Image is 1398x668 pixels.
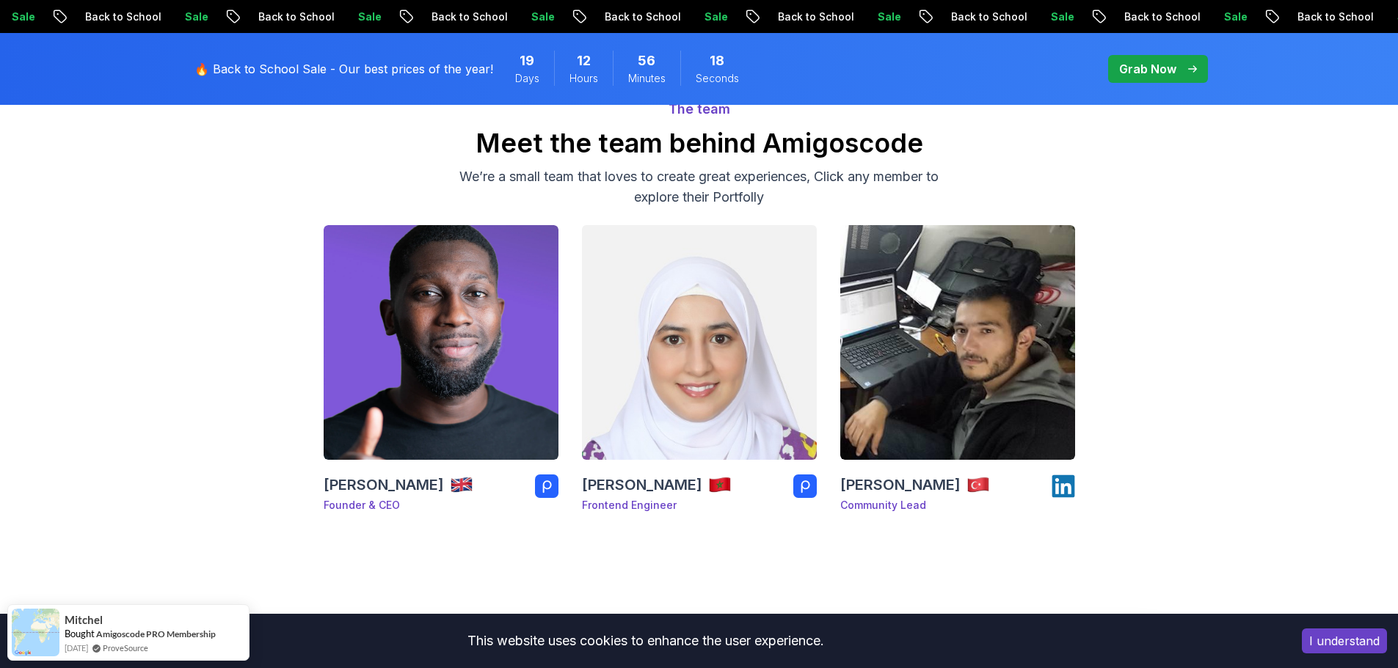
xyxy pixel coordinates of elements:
[1110,10,1210,24] p: Back to School
[11,625,1280,657] div: This website uses cookies to enhance the user experience.
[515,71,539,86] span: Days
[577,51,591,71] span: 12 Hours
[691,10,738,24] p: Sale
[324,225,558,524] a: Nelson Djalo_team[PERSON_NAME]team member countryFounder & CEO
[1119,60,1176,78] p: Grab Now
[324,498,473,513] p: Founder & CEO
[65,628,95,639] span: Bought
[582,498,732,513] p: Frontend Engineer
[344,10,391,24] p: Sale
[840,474,961,495] h3: [PERSON_NAME]
[194,60,493,78] p: 🔥 Back to School Sale - Our best prices of the year!
[840,498,990,513] p: Community Lead
[576,219,823,466] img: Chaimaa Safi_team
[186,99,1213,120] p: The team
[244,10,344,24] p: Back to School
[840,225,1075,460] img: Ömer Fadil_team
[324,474,444,495] h3: [PERSON_NAME]
[638,51,655,71] span: 56 Minutes
[520,51,534,71] span: 19 Days
[937,10,1037,24] p: Back to School
[517,10,564,24] p: Sale
[324,225,558,460] img: Nelson Djalo_team
[582,225,817,524] a: Chaimaa Safi_team[PERSON_NAME]team member countryFrontend Engineer
[65,642,88,654] span: [DATE]
[96,628,216,639] a: Amigoscode PRO Membership
[65,614,103,626] span: Mitchel
[171,10,218,24] p: Sale
[966,473,990,496] img: team member country
[582,474,702,495] h3: [PERSON_NAME]
[453,166,946,208] p: We’re a small team that loves to create great experiences, Click any member to explore their Port...
[1037,10,1084,24] p: Sale
[1210,10,1257,24] p: Sale
[12,609,59,656] img: provesource social proof notification image
[71,10,171,24] p: Back to School
[628,71,666,86] span: Minutes
[708,473,732,496] img: team member country
[710,51,724,71] span: 18 Seconds
[864,10,911,24] p: Sale
[764,10,864,24] p: Back to School
[569,71,598,86] span: Hours
[591,10,691,24] p: Back to School
[418,10,517,24] p: Back to School
[186,128,1213,158] h2: Meet the team behind Amigoscode
[1302,628,1387,653] button: Accept cookies
[840,225,1075,524] a: Ömer Fadil_team[PERSON_NAME]team member countryCommunity Lead
[1284,10,1383,24] p: Back to School
[696,71,739,86] span: Seconds
[450,473,473,496] img: team member country
[103,642,148,654] a: ProveSource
